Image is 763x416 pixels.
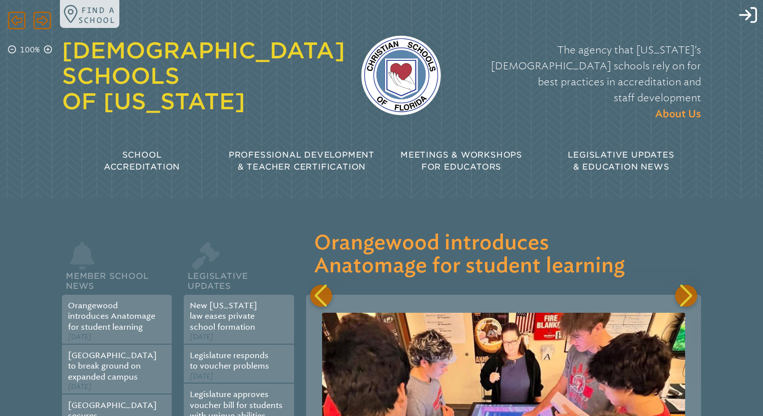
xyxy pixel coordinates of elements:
a: [GEOGRAPHIC_DATA] to break ground on expanded campus [68,351,157,382]
span: Forward [33,10,51,30]
span: [DATE] [190,333,213,341]
h2: Member School News [62,259,172,295]
div: Previous slide [310,285,332,307]
span: The agency that [US_STATE]’s [DEMOGRAPHIC_DATA] schools rely on for best practices in accreditati... [491,44,701,104]
span: [DATE] [190,372,213,381]
a: Orangewood introduces Anatomage for student learning [68,301,155,332]
div: Next slide [675,285,697,307]
span: About Us [655,109,701,119]
span: School Accreditation [104,150,180,172]
h3: Orangewood introduces Anatomage for student learning [314,232,693,278]
a: New [US_STATE] law eases private school formation [190,301,257,332]
a: Legislature responds to voucher problems [190,351,269,371]
p: Find a school [78,5,115,25]
span: Professional Development & Teacher Certification [229,150,375,172]
span: Back [8,10,25,30]
span: Meetings & Workshops for Educators [400,150,522,172]
p: 100% [18,44,42,56]
span: Legislative Updates & Education News [568,150,674,172]
h2: Legislative Updates [184,259,294,295]
span: [DATE] [68,333,91,341]
span: [DATE] [68,383,91,391]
